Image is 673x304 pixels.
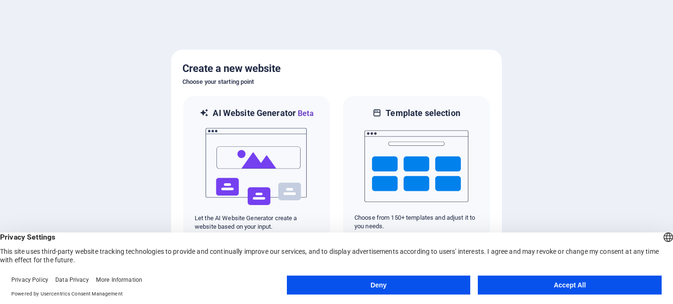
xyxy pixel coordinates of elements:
[386,107,460,119] h6: Template selection
[213,107,313,119] h6: AI Website Generator
[342,95,491,243] div: Template selectionChoose from 150+ templates and adjust it to you needs.
[182,95,331,243] div: AI Website GeneratorBetaaiLet the AI Website Generator create a website based on your input.
[205,119,309,214] img: ai
[195,214,319,231] p: Let the AI Website Generator create a website based on your input.
[182,76,491,88] h6: Choose your starting point
[182,61,491,76] h5: Create a new website
[296,109,314,118] span: Beta
[354,214,478,231] p: Choose from 150+ templates and adjust it to you needs.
